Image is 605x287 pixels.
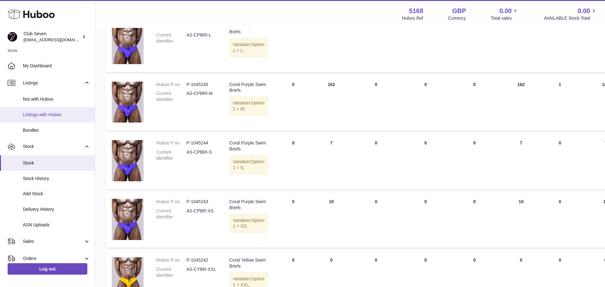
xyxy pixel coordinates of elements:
[312,75,350,131] td: 162
[500,17,543,72] td: 90
[402,134,449,189] td: 0
[274,192,312,248] td: 0
[23,80,84,86] span: Listings
[229,97,268,116] div: Variation:
[543,17,577,72] td: 1
[156,90,186,103] dt: Current identifier
[448,15,466,21] div: Currency
[186,32,217,44] dd: AS-CPBRI-L
[473,82,476,87] span: 0
[402,192,449,248] td: 0
[233,218,264,229] span: Option 1 = XS;
[544,7,597,21] a: 0.00 AVAILABLE Stock Total
[23,127,90,133] span: Bundles
[229,140,268,152] div: Coral Purple Swim Briefs
[156,208,186,220] dt: Current identifier
[156,199,186,205] dt: Huboo P no
[233,42,264,53] span: Option 1 = L;
[274,17,312,72] td: 0
[156,82,186,88] dt: Huboo P no
[186,90,217,103] dd: AS-CPBRI-M
[350,192,402,248] td: 0
[473,257,476,263] span: 0
[543,192,577,248] td: 0
[350,75,402,131] td: 0
[491,7,519,21] a: 0.00 Total sales
[23,63,90,69] span: My Dashboard
[473,140,476,145] span: 0
[186,149,217,161] dd: AS-CPBRI-S
[491,15,519,21] span: Total sales
[229,199,268,211] div: Coral Purple Swim Briefs
[24,31,81,43] div: Club Seven
[23,256,84,262] span: Orders
[350,134,402,189] td: 0
[544,15,597,21] span: AVAILABLE Stock Total
[229,257,268,269] div: Coral Yellow Swim Briefs
[112,199,144,240] img: product image
[233,159,264,170] span: Option 1 = S;
[409,7,423,15] strong: 5168
[350,17,402,72] td: 0
[402,17,449,72] td: 0
[473,199,476,204] span: 0
[156,32,186,44] dt: Current identifier
[23,206,90,212] span: Delivery History
[274,75,312,131] td: 0
[23,143,84,150] span: Stock
[23,191,90,197] span: Add Stock
[543,134,577,189] td: 0
[186,199,217,205] dd: P-1045243
[229,38,268,57] div: Variation:
[500,7,512,15] span: 0.00
[473,23,476,28] span: 0
[452,7,466,15] strong: GBP
[312,17,350,72] td: 90
[229,23,268,35] div: Coral Purple Swim Briefs
[402,15,423,21] div: Huboo Ref
[500,134,543,189] td: 7
[23,160,90,166] span: Stock
[112,23,144,64] img: product image
[24,37,93,42] span: [EMAIL_ADDRESS][DOMAIN_NAME]
[186,140,217,146] dd: P-1045244
[23,96,90,102] span: Not with Huboo
[112,140,144,181] img: product image
[229,82,268,94] div: Coral Purple Swim Briefs
[229,155,268,174] div: Variation:
[402,75,449,131] td: 0
[8,32,17,42] img: info@wearclubseven.com
[312,134,350,189] td: 7
[543,75,577,131] td: 1
[112,82,144,123] img: product image
[312,192,350,248] td: 10
[274,134,312,189] td: 0
[229,214,268,233] div: Variation:
[156,140,186,146] dt: Huboo P no
[23,238,84,244] span: Sales
[156,266,186,278] dt: Current identifier
[186,266,217,278] dd: AS-CYBR-XXL
[23,222,90,228] span: ASN Uploads
[8,263,87,275] a: Log out
[23,112,90,118] span: Listings with Huboo
[156,149,186,161] dt: Current identifier
[500,75,543,131] td: 162
[156,257,186,263] dt: Huboo P no
[23,176,90,182] span: Stock History
[186,208,217,220] dd: AS-CPBR-XS
[578,7,590,15] span: 0.00
[500,192,543,248] td: 10
[186,82,217,88] dd: P-1045245
[186,257,217,263] dd: P-1045242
